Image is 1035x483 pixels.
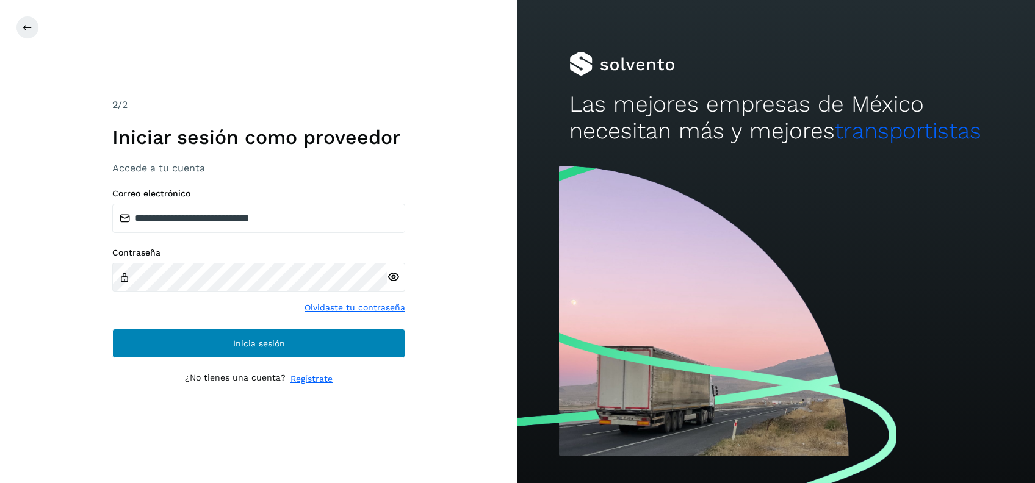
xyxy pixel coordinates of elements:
label: Contraseña [112,248,405,258]
a: Regístrate [290,373,333,385]
p: ¿No tienes una cuenta? [185,373,286,385]
h2: Las mejores empresas de México necesitan más y mejores [569,91,983,145]
label: Correo electrónico [112,188,405,199]
div: /2 [112,98,405,112]
span: Inicia sesión [233,339,285,348]
span: transportistas [835,118,981,144]
button: Inicia sesión [112,329,405,358]
span: 2 [112,99,118,110]
a: Olvidaste tu contraseña [305,301,405,314]
h1: Iniciar sesión como proveedor [112,126,405,149]
h3: Accede a tu cuenta [112,162,405,174]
